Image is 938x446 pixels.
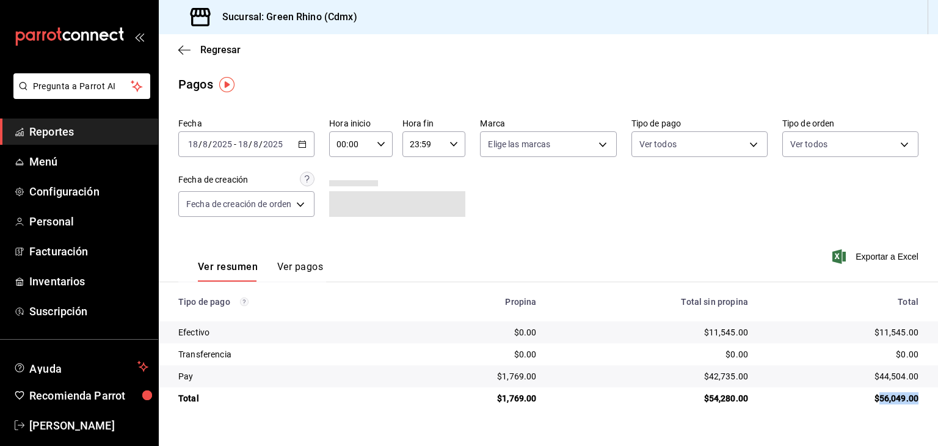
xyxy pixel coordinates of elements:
[402,119,466,128] label: Hora fin
[134,32,144,42] button: open_drawer_menu
[178,75,213,93] div: Pagos
[412,297,537,307] div: Propina
[556,348,748,360] div: $0.00
[253,139,259,149] input: --
[178,370,393,382] div: Pay
[782,119,918,128] label: Tipo de orden
[263,139,283,149] input: ----
[200,44,241,56] span: Regresar
[29,153,148,170] span: Menú
[13,73,150,99] button: Pregunta a Parrot AI
[198,139,202,149] span: /
[178,297,393,307] div: Tipo de pago
[835,249,918,264] button: Exportar a Excel
[768,370,918,382] div: $44,504.00
[412,392,537,404] div: $1,769.00
[186,198,291,210] span: Fecha de creación de orden
[556,326,748,338] div: $11,545.00
[412,370,537,382] div: $1,769.00
[178,326,393,338] div: Efectivo
[219,77,234,92] img: Tooltip marker
[33,80,131,93] span: Pregunta a Parrot AI
[29,243,148,260] span: Facturación
[238,139,249,149] input: --
[187,139,198,149] input: --
[329,119,393,128] label: Hora inicio
[178,44,241,56] button: Regresar
[768,392,918,404] div: $56,049.00
[240,298,249,306] svg: Los pagos realizados con Pay y otras terminales son montos brutos.
[198,261,258,282] button: Ver resumen
[234,139,236,149] span: -
[412,326,537,338] div: $0.00
[768,326,918,338] div: $11,545.00
[178,348,393,360] div: Transferencia
[29,213,148,230] span: Personal
[29,417,148,434] span: [PERSON_NAME]
[208,139,212,149] span: /
[480,119,616,128] label: Marca
[768,348,918,360] div: $0.00
[29,387,148,404] span: Recomienda Parrot
[790,138,827,150] span: Ver todos
[488,138,550,150] span: Elige las marcas
[212,139,233,149] input: ----
[29,123,148,140] span: Reportes
[639,138,677,150] span: Ver todos
[556,392,748,404] div: $54,280.00
[178,119,314,128] label: Fecha
[556,370,748,382] div: $42,735.00
[277,261,323,282] button: Ver pagos
[631,119,768,128] label: Tipo de pago
[768,297,918,307] div: Total
[213,10,357,24] h3: Sucursal: Green Rhino (Cdmx)
[198,261,323,282] div: navigation tabs
[178,392,393,404] div: Total
[9,89,150,101] a: Pregunta a Parrot AI
[29,273,148,290] span: Inventarios
[29,183,148,200] span: Configuración
[259,139,263,149] span: /
[249,139,252,149] span: /
[202,139,208,149] input: --
[556,297,748,307] div: Total sin propina
[412,348,537,360] div: $0.00
[178,174,248,186] div: Fecha de creación
[29,359,133,374] span: Ayuda
[29,303,148,320] span: Suscripción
